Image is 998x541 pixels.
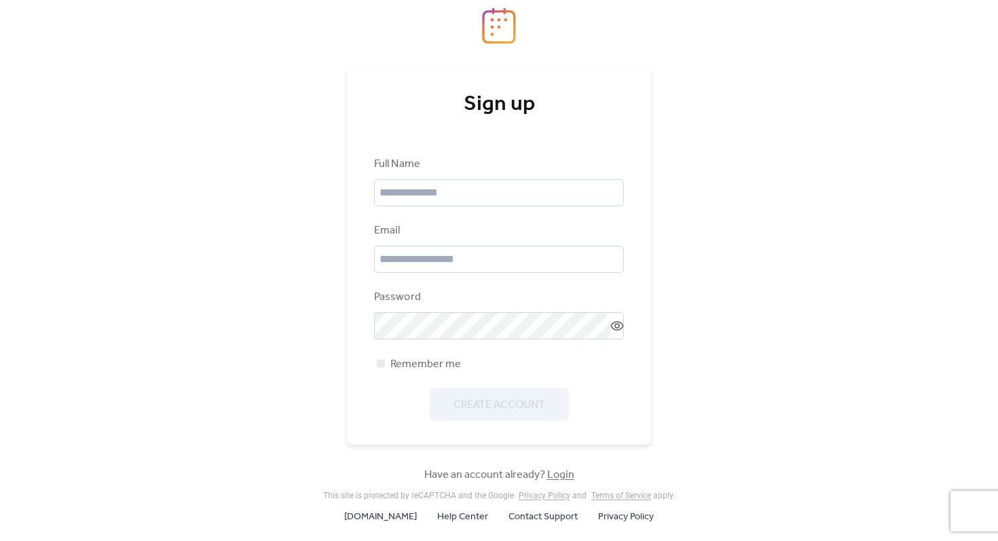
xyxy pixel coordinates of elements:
[482,7,516,44] img: logo
[374,223,621,239] div: Email
[547,464,574,485] a: Login
[344,509,417,525] span: [DOMAIN_NAME]
[344,508,417,525] a: [DOMAIN_NAME]
[374,91,624,118] div: Sign up
[323,491,675,500] div: This site is protected by reCAPTCHA and the Google and apply .
[509,509,578,525] span: Contact Support
[437,508,488,525] a: Help Center
[374,156,621,172] div: Full Name
[519,491,570,500] a: Privacy Policy
[437,509,488,525] span: Help Center
[390,356,461,373] span: Remember me
[598,508,654,525] a: Privacy Policy
[424,467,574,483] span: Have an account already?
[509,508,578,525] a: Contact Support
[374,289,621,305] div: Password
[591,491,651,500] a: Terms of Service
[598,509,654,525] span: Privacy Policy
